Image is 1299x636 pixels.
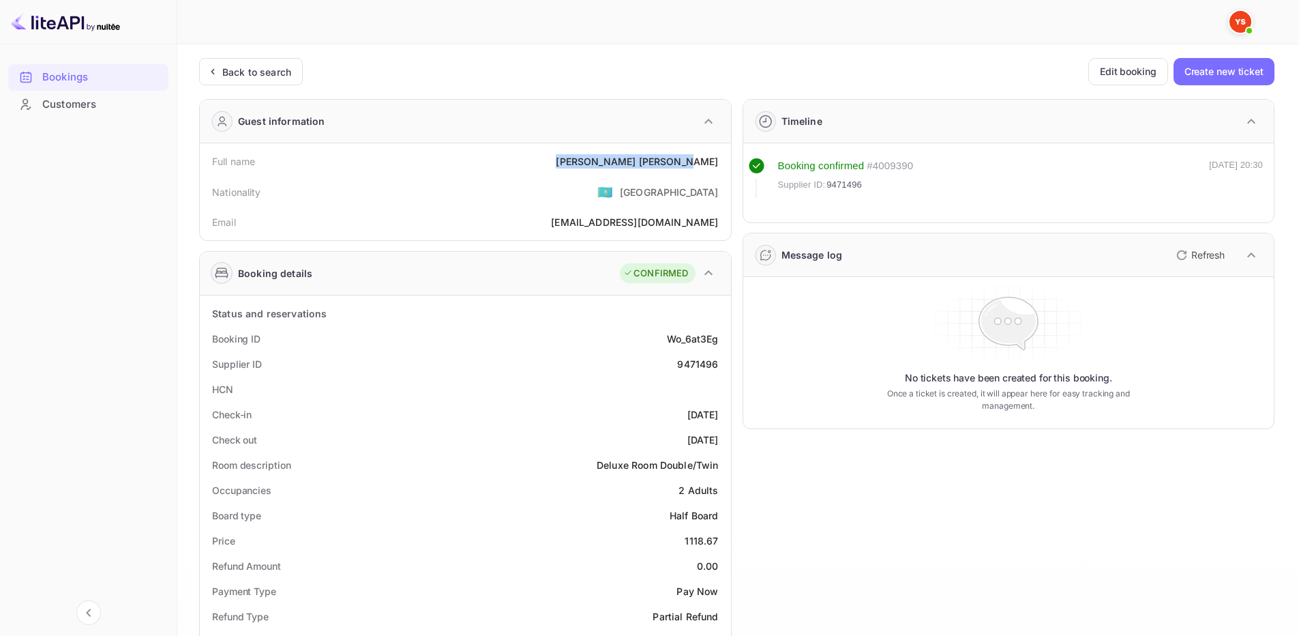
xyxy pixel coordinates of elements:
[8,64,168,89] a: Bookings
[676,584,718,598] div: Pay Now
[867,158,913,174] div: # 4009390
[556,154,718,169] div: [PERSON_NAME] [PERSON_NAME]
[42,97,162,113] div: Customers
[653,609,718,624] div: Partial Refund
[781,114,822,128] div: Timeline
[687,433,719,447] div: [DATE]
[1168,244,1230,266] button: Refresh
[685,534,718,548] div: 1118.67
[212,306,327,321] div: Status and reservations
[687,407,719,422] div: [DATE]
[238,266,312,280] div: Booking details
[865,388,1151,412] p: Once a ticket is created, it will appear here for easy tracking and management.
[76,601,101,625] button: Collapse navigation
[11,11,120,33] img: LiteAPI logo
[597,179,613,204] span: United States
[8,91,168,117] a: Customers
[826,178,862,192] span: 9471496
[781,248,843,262] div: Message log
[212,382,233,396] div: HCN
[212,534,235,548] div: Price
[1174,58,1274,85] button: Create new ticket
[623,267,688,280] div: CONFIRMED
[905,371,1112,385] p: No tickets have been created for this booking.
[212,215,236,229] div: Email
[620,185,719,199] div: [GEOGRAPHIC_DATA]
[677,357,718,371] div: 9471496
[667,332,718,346] div: Wo_6at3Eg
[212,407,252,422] div: Check-in
[42,70,162,85] div: Bookings
[1209,158,1263,198] div: [DATE] 20:30
[212,154,255,169] div: Full name
[678,483,718,497] div: 2 Adults
[8,91,168,118] div: Customers
[212,609,269,624] div: Refund Type
[212,433,257,447] div: Check out
[212,357,262,371] div: Supplier ID
[778,178,826,192] span: Supplier ID:
[212,458,290,472] div: Room description
[670,508,719,523] div: Half Board
[212,584,276,598] div: Payment Type
[1088,58,1168,85] button: Edit booking
[697,559,719,573] div: 0.00
[212,185,261,199] div: Nationality
[222,65,291,79] div: Back to search
[1229,11,1251,33] img: Yandex Support
[1191,248,1225,262] p: Refresh
[238,114,325,128] div: Guest information
[212,332,260,346] div: Booking ID
[597,458,718,472] div: Deluxe Room Double/Twin
[778,158,865,174] div: Booking confirmed
[8,64,168,91] div: Bookings
[212,559,281,573] div: Refund Amount
[212,483,271,497] div: Occupancies
[551,215,718,229] div: [EMAIL_ADDRESS][DOMAIN_NAME]
[212,508,261,523] div: Board type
